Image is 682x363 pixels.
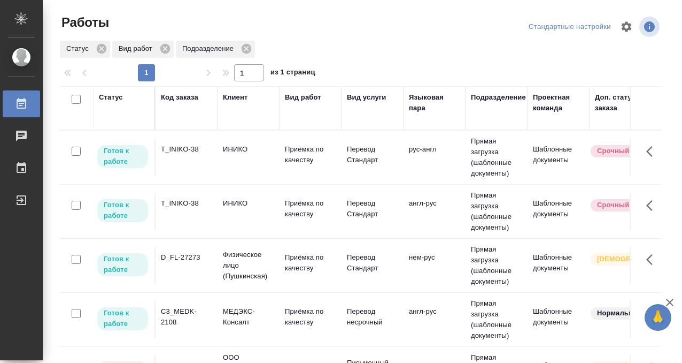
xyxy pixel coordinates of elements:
[640,139,665,164] button: Здесь прячутся важные кнопки
[104,146,142,167] p: Готов к работе
[347,252,398,274] p: Перевод Стандарт
[161,92,198,103] div: Код заказа
[404,247,466,284] td: нем-рус
[466,185,528,238] td: Прямая загрузка (шаблонные документы)
[404,193,466,230] td: англ-рус
[285,252,336,274] p: Приёмка по качеству
[597,254,650,264] p: [DEMOGRAPHIC_DATA]
[645,304,671,331] button: 🙏
[347,144,398,165] p: Перевод Стандарт
[649,306,667,329] span: 🙏
[66,43,92,54] p: Статус
[285,92,321,103] div: Вид работ
[60,41,110,58] div: Статус
[640,193,665,218] button: Здесь прячутся важные кнопки
[471,92,526,103] div: Подразделение
[640,301,665,327] button: Здесь прячутся важные кнопки
[223,92,247,103] div: Клиент
[104,254,142,275] p: Готов к работе
[161,306,212,328] div: C3_MEDK-2108
[347,92,386,103] div: Вид услуги
[223,198,274,209] p: ИНИКО
[112,41,174,58] div: Вид работ
[96,144,149,169] div: Исполнитель может приступить к работе
[466,293,528,346] td: Прямая загрузка (шаблонные документы)
[404,301,466,338] td: англ-рус
[270,66,315,81] span: из 1 страниц
[533,92,584,114] div: Проектная команда
[96,306,149,331] div: Исполнитель может приступить к работе
[285,144,336,165] p: Приёмка по качеству
[639,17,662,37] span: Посмотреть информацию
[104,308,142,329] p: Готов к работе
[96,252,149,277] div: Исполнитель может приступить к работе
[526,19,614,35] div: split button
[597,308,643,319] p: Нормальный
[119,43,156,54] p: Вид работ
[99,92,123,103] div: Статус
[285,198,336,220] p: Приёмка по качеству
[597,146,629,156] p: Срочный
[528,193,590,230] td: Шаблонные документы
[466,131,528,184] td: Прямая загрузка (шаблонные документы)
[223,306,274,328] p: МЕДЭКС-Консалт
[347,306,398,328] p: Перевод несрочный
[59,14,109,31] span: Работы
[161,198,212,209] div: T_INIKO-38
[104,200,142,221] p: Готов к работе
[597,200,629,210] p: Срочный
[614,14,639,40] span: Настроить таблицу
[528,247,590,284] td: Шаблонные документы
[404,139,466,176] td: рус-англ
[409,92,460,114] div: Языковая пара
[595,92,651,114] div: Доп. статус заказа
[182,43,237,54] p: Подразделение
[223,249,274,282] p: Физическое лицо (Пушкинская)
[640,247,665,273] button: Здесь прячутся важные кнопки
[528,301,590,338] td: Шаблонные документы
[161,144,212,155] div: T_INIKO-38
[347,198,398,220] p: Перевод Стандарт
[161,252,212,263] div: D_FL-27273
[285,306,336,328] p: Приёмка по качеству
[528,139,590,176] td: Шаблонные документы
[223,144,274,155] p: ИНИКО
[176,41,255,58] div: Подразделение
[96,198,149,223] div: Исполнитель может приступить к работе
[466,239,528,292] td: Прямая загрузка (шаблонные документы)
